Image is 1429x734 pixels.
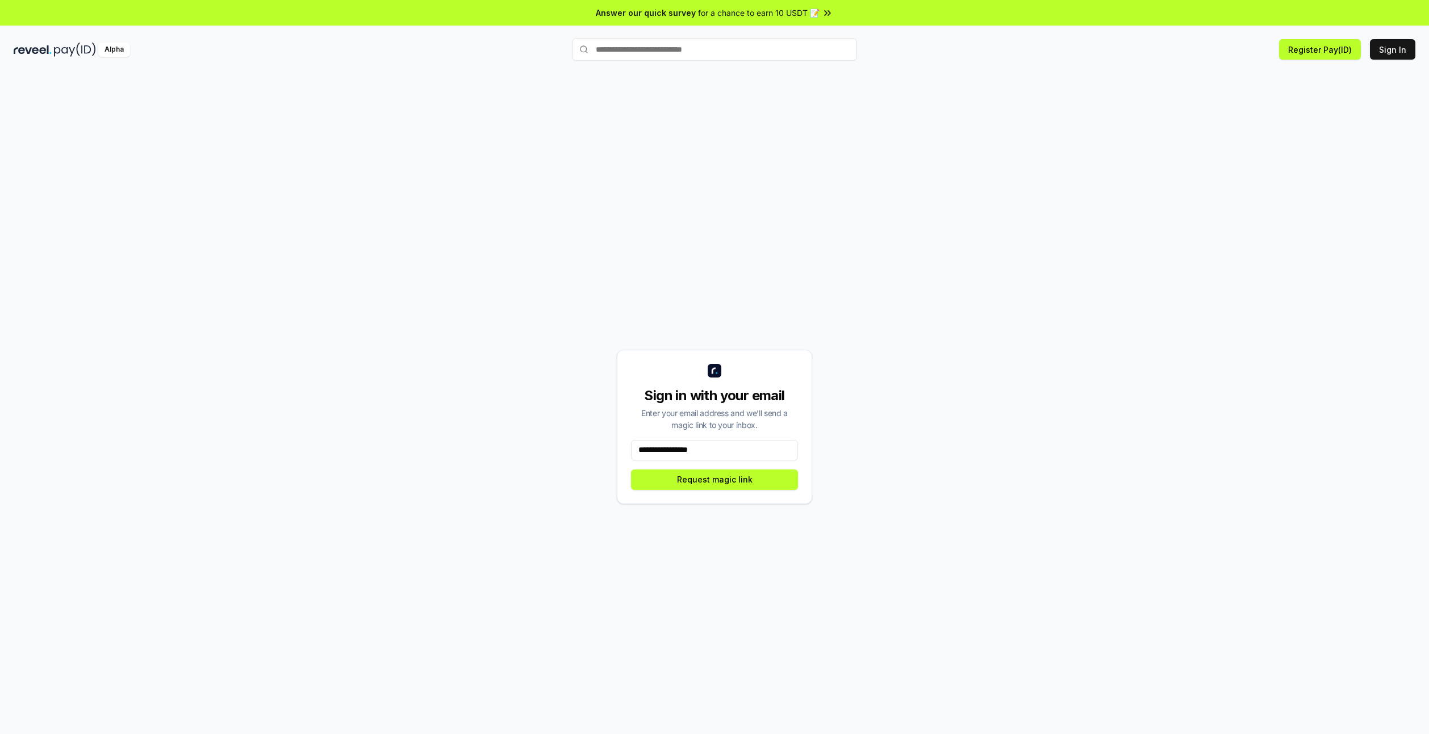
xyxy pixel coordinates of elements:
[698,7,820,19] span: for a chance to earn 10 USDT 📝
[631,387,798,405] div: Sign in with your email
[1370,39,1415,60] button: Sign In
[631,407,798,431] div: Enter your email address and we’ll send a magic link to your inbox.
[98,43,130,57] div: Alpha
[14,43,52,57] img: reveel_dark
[596,7,696,19] span: Answer our quick survey
[708,364,721,378] img: logo_small
[631,469,798,490] button: Request magic link
[1279,39,1361,60] button: Register Pay(ID)
[54,43,96,57] img: pay_id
